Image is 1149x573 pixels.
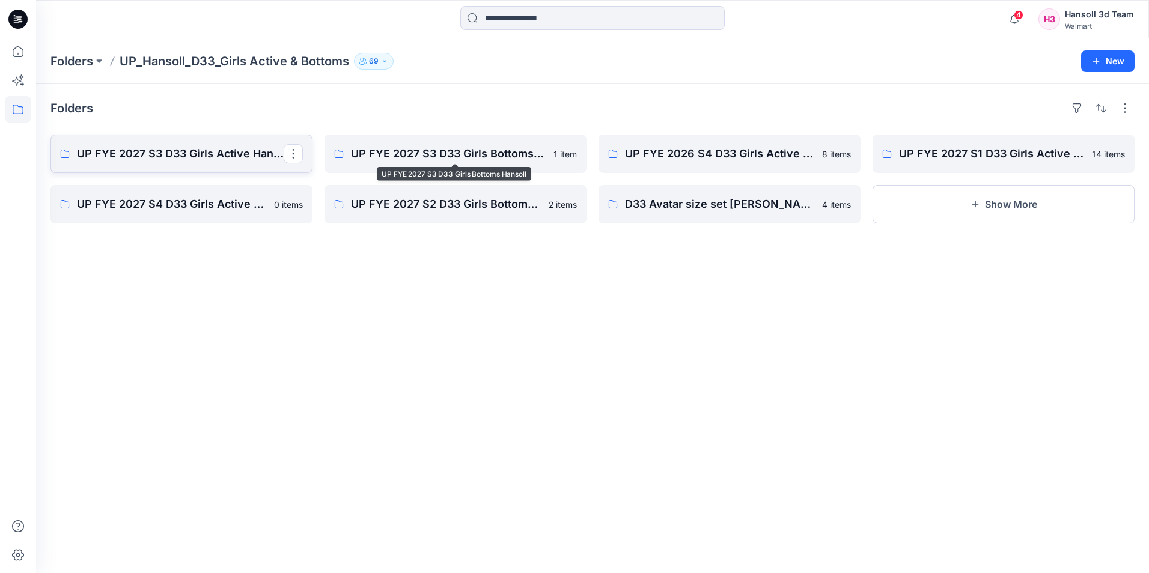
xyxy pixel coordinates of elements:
a: UP FYE 2027 S2 D33 Girls Bottoms Hansoll2 items [325,185,587,223]
p: 14 items [1092,148,1125,160]
p: 1 item [553,148,577,160]
p: 0 items [274,198,303,211]
p: UP FYE 2027 S2 D33 Girls Bottoms Hansoll [351,196,541,213]
h4: Folders [50,101,93,115]
button: 69 [354,53,394,70]
a: UP FYE 2027 S1 D33 Girls Active Hansoll14 items [873,135,1135,173]
p: 8 items [822,148,851,160]
p: D33 Avatar size set [PERSON_NAME] [625,196,815,213]
p: UP FYE 2027 S4 D33 Girls Active Hansoll [77,196,267,213]
p: UP FYE 2027 S3 D33 Girls Bottoms Hansoll [351,145,546,162]
p: 69 [369,55,379,68]
p: 4 items [822,198,851,211]
a: UP FYE 2026 S4 D33 Girls Active Hansoll8 items [599,135,861,173]
span: 4 [1014,10,1023,20]
p: UP FYE 2027 S3 D33 Girls Active Hansoll [77,145,284,162]
a: UP FYE 2027 S3 D33 Girls Bottoms Hansoll1 item [325,135,587,173]
div: Walmart [1065,22,1134,31]
button: New [1081,50,1135,72]
a: D33 Avatar size set [PERSON_NAME]4 items [599,185,861,223]
p: UP FYE 2026 S4 D33 Girls Active Hansoll [625,145,815,162]
p: UP_Hansoll_D33_Girls Active & Bottoms [120,53,349,70]
p: UP FYE 2027 S1 D33 Girls Active Hansoll [899,145,1085,162]
button: Show More [873,185,1135,223]
a: UP FYE 2027 S3 D33 Girls Active Hansoll [50,135,312,173]
div: Hansoll 3d Team [1065,7,1134,22]
a: Folders [50,53,93,70]
a: UP FYE 2027 S4 D33 Girls Active Hansoll0 items [50,185,312,223]
p: 2 items [549,198,577,211]
div: H3 [1038,8,1060,30]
